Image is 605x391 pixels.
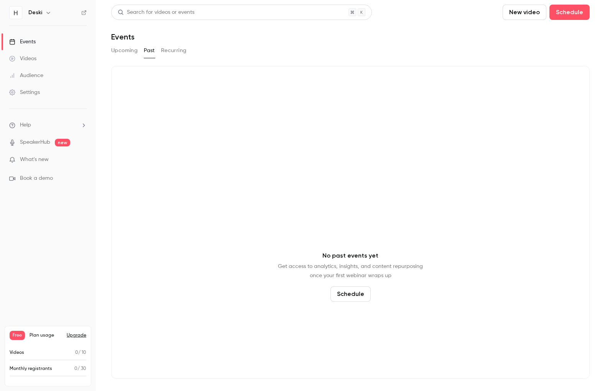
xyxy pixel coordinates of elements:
[161,44,187,57] button: Recurring
[278,262,423,280] p: Get access to analytics, insights, and content repurposing once your first webinar wraps up
[10,365,52,372] p: Monthly registrants
[111,44,138,57] button: Upcoming
[20,156,49,164] span: What's new
[55,139,70,146] span: new
[20,121,31,129] span: Help
[9,38,36,46] div: Events
[549,5,590,20] button: Schedule
[503,5,546,20] button: New video
[111,32,135,41] h1: Events
[75,350,78,355] span: 0
[20,174,53,182] span: Book a demo
[330,286,371,302] button: Schedule
[9,55,36,62] div: Videos
[9,89,40,96] div: Settings
[118,8,194,16] div: Search for videos or events
[20,138,50,146] a: SpeakerHub
[10,349,24,356] p: Videos
[28,9,42,16] h6: Deski
[9,72,43,79] div: Audience
[67,332,86,338] button: Upgrade
[75,349,86,356] p: / 10
[322,251,378,260] p: No past events yet
[77,156,87,163] iframe: Noticeable Trigger
[144,44,155,57] button: Past
[30,332,62,338] span: Plan usage
[74,366,77,371] span: 0
[10,331,25,340] span: Free
[74,365,86,372] p: / 30
[9,121,87,129] li: help-dropdown-opener
[10,7,22,19] img: Deski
